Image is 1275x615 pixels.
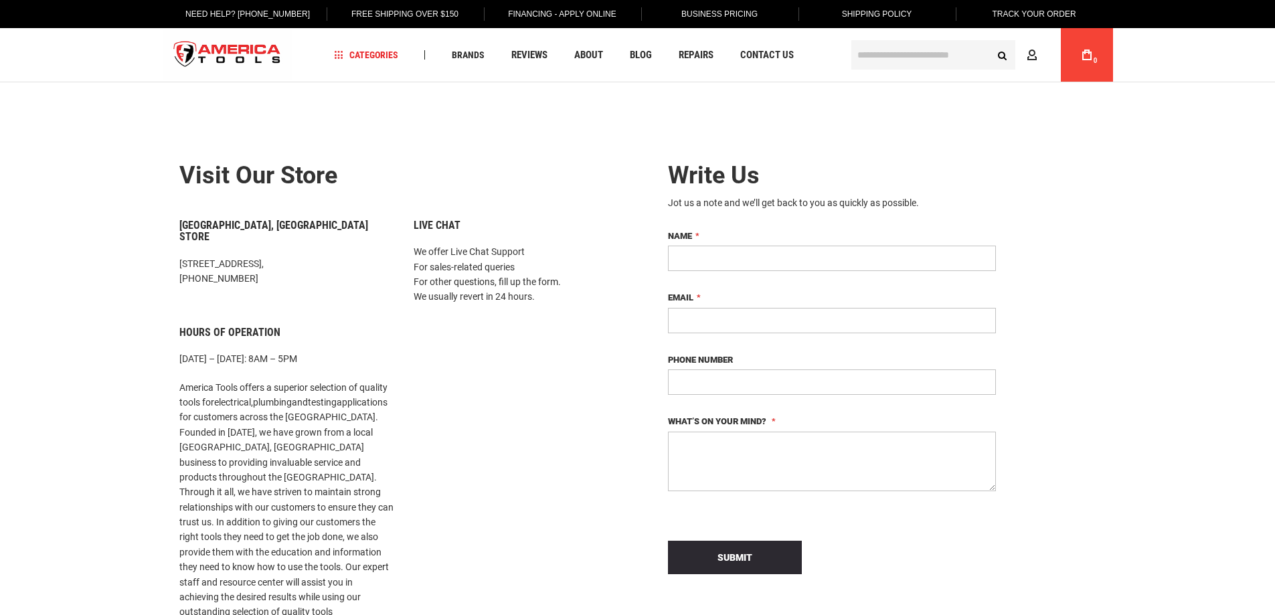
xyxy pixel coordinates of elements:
div: Jot us a note and we’ll get back to you as quickly as possible. [668,196,996,209]
a: Repairs [673,46,719,64]
a: Brands [446,46,491,64]
p: We offer Live Chat Support For sales-related queries For other questions, fill up the form. We us... [414,244,628,304]
button: Submit [668,541,802,574]
a: About [568,46,609,64]
a: store logo [163,30,292,80]
h6: Hours of Operation [179,327,394,339]
span: Reviews [511,50,547,60]
a: 0 [1074,28,1100,82]
span: Categories [334,50,398,60]
span: About [574,50,603,60]
h2: Visit our store [179,163,628,189]
a: plumbing [253,397,292,408]
span: Blog [630,50,652,60]
span: Repairs [679,50,713,60]
span: Email [668,292,693,302]
h6: [GEOGRAPHIC_DATA], [GEOGRAPHIC_DATA] Store [179,219,394,243]
span: Contact Us [740,50,794,60]
a: Categories [328,46,404,64]
span: Write Us [668,161,760,189]
span: Submit [717,552,752,563]
span: Brands [452,50,485,60]
p: [DATE] – [DATE]: 8AM – 5PM [179,351,394,366]
a: Blog [624,46,658,64]
a: electrical [214,397,251,408]
span: 0 [1094,57,1098,64]
a: testing [308,397,337,408]
span: Phone Number [668,355,733,365]
img: America Tools [163,30,292,80]
p: [STREET_ADDRESS], [PHONE_NUMBER] [179,256,394,286]
h6: Live Chat [414,219,628,232]
a: Contact Us [734,46,800,64]
button: Search [990,42,1015,68]
span: Name [668,231,692,241]
a: Reviews [505,46,554,64]
span: Shipping Policy [842,9,912,19]
span: What’s on your mind? [668,416,766,426]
